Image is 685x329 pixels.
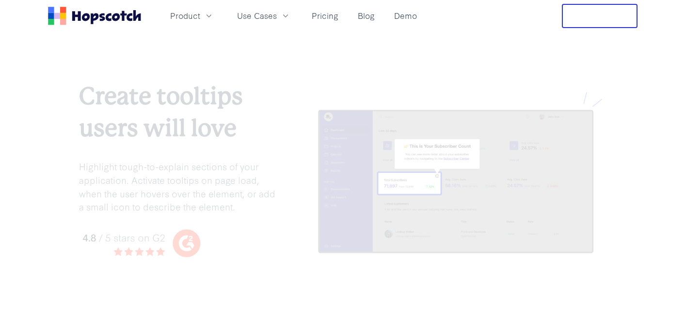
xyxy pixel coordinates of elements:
p: Highlight tough-to-explain sections of your application. Activate tooltips on page load, when the... [79,160,281,214]
img: hopscotch g2 [79,225,281,261]
button: Free Trial [562,4,637,28]
a: Demo [390,8,421,24]
span: Product [170,10,200,22]
a: Home [48,7,141,25]
a: Pricing [308,8,342,24]
img: tooltips for your application [312,92,606,261]
button: Product [164,8,220,24]
span: Use Cases [237,10,277,22]
button: Use Cases [231,8,296,24]
h1: Create tooltips users will love [79,80,281,144]
a: Blog [354,8,379,24]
